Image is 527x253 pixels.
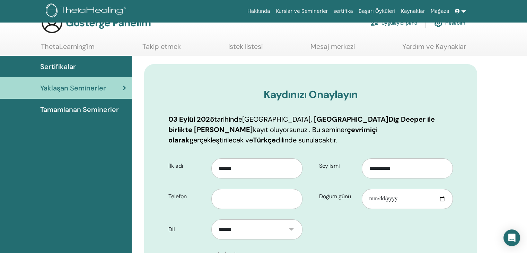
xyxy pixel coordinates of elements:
a: Mesaj merkezi [310,42,355,56]
img: generic-user-icon.jpg [41,12,63,34]
font: Gösterge Panelim [66,16,151,29]
a: Kaynaklar [398,5,428,18]
a: Uygulayıcı pano [370,15,417,30]
a: Başarı Öyküleri [356,5,398,18]
font: Mağaza [430,8,449,14]
font: Uygulayıcı pano [381,20,417,26]
font: İlk adı [168,162,183,169]
a: ThetaLearning'im [41,42,95,56]
font: Soy ismi [319,162,340,169]
font: istek listesi [228,42,263,51]
a: Mağaza [428,5,452,18]
font: Mesaj merkezi [310,42,355,51]
font: Telefon [168,193,187,200]
font: Tamamlanan Seminerler [40,105,119,114]
font: [GEOGRAPHIC_DATA] [242,115,310,124]
img: chalkboard-teacher.svg [370,20,379,26]
a: Yardım ve Kaynaklar [402,42,466,56]
font: , [GEOGRAPHIC_DATA] [310,115,388,124]
font: Takip etmek [142,42,181,51]
font: tarihinde [214,115,242,124]
a: Hakkında [245,5,273,18]
font: gerçekleştirilecek ve [190,136,253,145]
font: Dil [168,226,175,233]
a: Hesabım [434,15,465,30]
font: Hesabım [445,20,465,26]
font: Hakkında [247,8,270,14]
font: ThetaLearning'im [41,42,95,51]
font: Kaynaklar [401,8,425,14]
font: 03 Eylül 2025 [168,115,214,124]
font: kayıt oluyorsunuz . Bu seminer [253,125,347,134]
font: . [336,136,337,145]
font: Doğum günü [319,193,351,200]
img: cog.svg [434,17,442,29]
font: dilinde sunulacaktır [276,136,336,145]
font: Kurslar ve Seminerler [275,8,328,14]
a: istek listesi [228,42,263,56]
a: sertifika [331,5,355,18]
font: Başarı Öyküleri [359,8,395,14]
a: Takip etmek [142,42,181,56]
font: Sertifikalar [40,62,76,71]
font: Türkçe [253,136,276,145]
a: Kurslar ve Seminerler [273,5,331,18]
font: Kaydınızı Onaylayın [264,88,358,101]
font: sertifika [333,8,353,14]
font: Yardım ve Kaynaklar [402,42,466,51]
font: Yaklaşan Seminerler [40,84,106,93]
img: logo.png [46,3,129,19]
div: Open Intercom Messenger [503,229,520,246]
